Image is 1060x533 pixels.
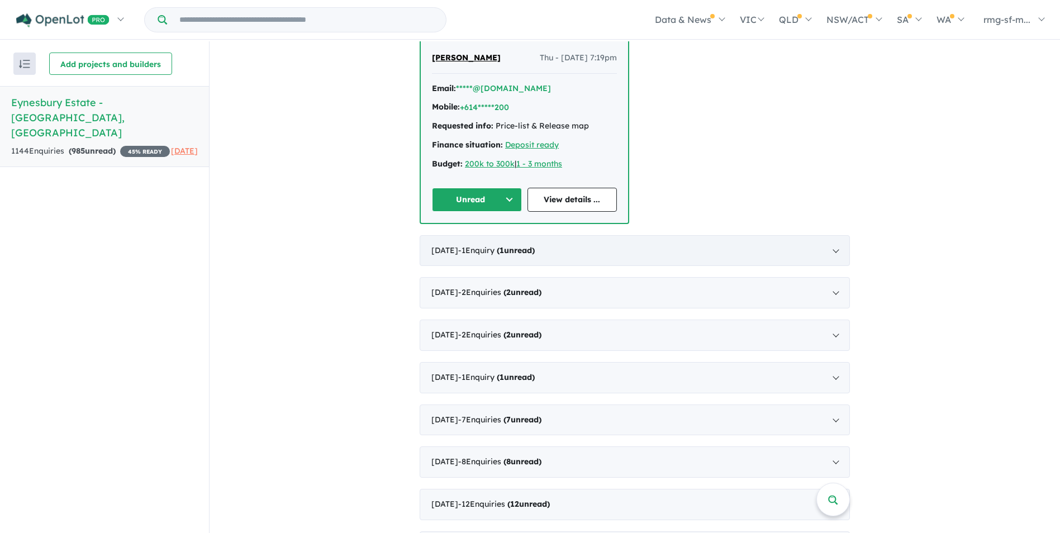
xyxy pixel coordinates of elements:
[497,372,535,382] strong: ( unread)
[432,120,617,133] div: Price-list & Release map
[171,146,198,156] span: [DATE]
[458,456,541,467] span: - 8 Enquir ies
[500,372,504,382] span: 1
[420,404,850,436] div: [DATE]
[527,188,617,212] a: View details ...
[16,13,110,27] img: Openlot PRO Logo White
[11,145,170,158] div: 1144 Enquir ies
[506,456,511,467] span: 8
[507,499,550,509] strong: ( unread)
[510,499,519,509] span: 12
[432,83,456,93] strong: Email:
[432,159,463,169] strong: Budget:
[49,53,172,75] button: Add projects and builders
[503,415,541,425] strong: ( unread)
[458,372,535,382] span: - 1 Enquir y
[432,140,503,150] strong: Finance situation:
[420,320,850,351] div: [DATE]
[420,489,850,520] div: [DATE]
[458,245,535,255] span: - 1 Enquir y
[432,53,501,63] span: [PERSON_NAME]
[540,51,617,65] span: Thu - [DATE] 7:19pm
[432,51,501,65] a: [PERSON_NAME]
[506,287,511,297] span: 2
[983,14,1030,25] span: rmg-sf-m...
[458,499,550,509] span: - 12 Enquir ies
[500,245,504,255] span: 1
[458,287,541,297] span: - 2 Enquir ies
[420,235,850,266] div: [DATE]
[516,159,562,169] a: 1 - 3 months
[458,415,541,425] span: - 7 Enquir ies
[503,330,541,340] strong: ( unread)
[19,60,30,68] img: sort.svg
[432,158,617,171] div: |
[72,146,85,156] span: 985
[432,188,522,212] button: Unread
[458,330,541,340] span: - 2 Enquir ies
[420,277,850,308] div: [DATE]
[69,146,116,156] strong: ( unread)
[420,362,850,393] div: [DATE]
[503,456,541,467] strong: ( unread)
[505,140,559,150] a: Deposit ready
[420,446,850,478] div: [DATE]
[465,159,515,169] a: 200k to 300k
[506,415,511,425] span: 7
[432,121,493,131] strong: Requested info:
[506,330,511,340] span: 2
[169,8,444,32] input: Try estate name, suburb, builder or developer
[120,146,170,157] span: 45 % READY
[503,287,541,297] strong: ( unread)
[11,95,198,140] h5: Eynesbury Estate - [GEOGRAPHIC_DATA] , [GEOGRAPHIC_DATA]
[497,245,535,255] strong: ( unread)
[432,102,460,112] strong: Mobile:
